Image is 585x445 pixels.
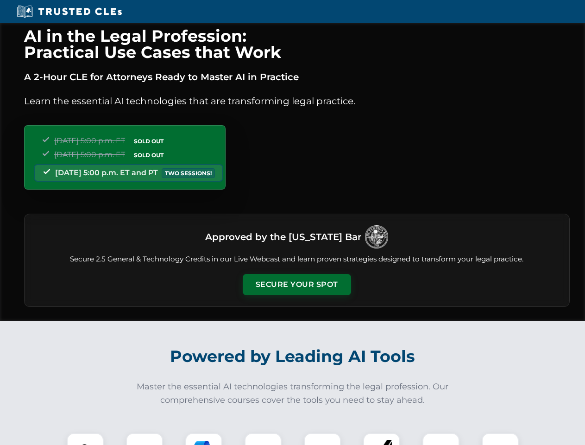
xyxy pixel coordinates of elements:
h3: Approved by the [US_STATE] Bar [205,229,361,245]
h1: AI in the Legal Profession: Practical Use Cases that Work [24,28,570,60]
p: Master the essential AI technologies transforming the legal profession. Our comprehensive courses... [131,380,455,407]
p: A 2-Hour CLE for Attorneys Ready to Master AI in Practice [24,70,570,84]
button: Secure Your Spot [243,274,351,295]
span: SOLD OUT [131,136,167,146]
span: [DATE] 5:00 p.m. ET [54,136,125,145]
p: Learn the essential AI technologies that are transforming legal practice. [24,94,570,108]
img: Trusted CLEs [14,5,125,19]
p: Secure 2.5 General & Technology Credits in our Live Webcast and learn proven strategies designed ... [36,254,558,265]
span: [DATE] 5:00 p.m. ET [54,150,125,159]
h2: Powered by Leading AI Tools [36,340,549,373]
span: SOLD OUT [131,150,167,160]
img: Logo [365,225,388,248]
